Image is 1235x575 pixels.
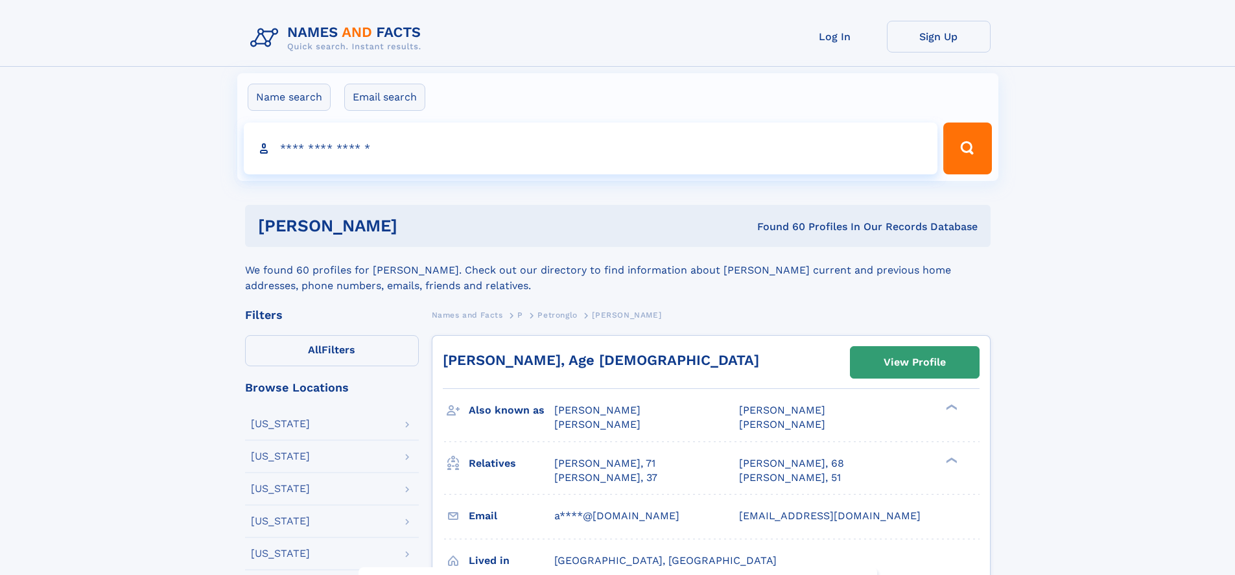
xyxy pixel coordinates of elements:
img: Logo Names and Facts [245,21,432,56]
span: P [517,311,523,320]
div: [US_STATE] [251,419,310,429]
div: [US_STATE] [251,548,310,559]
a: [PERSON_NAME], 71 [554,456,655,471]
h1: [PERSON_NAME] [258,218,578,234]
button: Search Button [943,123,991,174]
div: View Profile [884,347,946,377]
span: [PERSON_NAME] [554,418,641,430]
span: [PERSON_NAME] [739,418,825,430]
a: [PERSON_NAME], 68 [739,456,844,471]
a: P [517,307,523,323]
div: Browse Locations [245,382,419,393]
span: [PERSON_NAME] [554,404,641,416]
div: Filters [245,309,419,321]
a: [PERSON_NAME], 51 [739,471,841,485]
div: We found 60 profiles for [PERSON_NAME]. Check out our directory to find information about [PERSON... [245,247,991,294]
h3: Relatives [469,452,554,475]
h3: Email [469,505,554,527]
h3: Lived in [469,550,554,572]
span: All [308,344,322,356]
span: [GEOGRAPHIC_DATA], [GEOGRAPHIC_DATA] [554,554,777,567]
a: [PERSON_NAME], 37 [554,471,657,485]
label: Name search [248,84,331,111]
h3: Also known as [469,399,554,421]
div: Found 60 Profiles In Our Records Database [577,220,978,234]
div: [US_STATE] [251,484,310,494]
label: Email search [344,84,425,111]
span: Petronglo [537,311,577,320]
a: Names and Facts [432,307,503,323]
a: Log In [783,21,887,53]
input: search input [244,123,938,174]
a: View Profile [851,347,979,378]
a: [PERSON_NAME], Age [DEMOGRAPHIC_DATA] [443,352,759,368]
div: [US_STATE] [251,516,310,526]
label: Filters [245,335,419,366]
a: Petronglo [537,307,577,323]
div: ❯ [943,403,958,412]
div: ❯ [943,456,958,464]
span: [EMAIL_ADDRESS][DOMAIN_NAME] [739,510,921,522]
a: Sign Up [887,21,991,53]
span: [PERSON_NAME] [592,311,661,320]
span: [PERSON_NAME] [739,404,825,416]
div: [US_STATE] [251,451,310,462]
